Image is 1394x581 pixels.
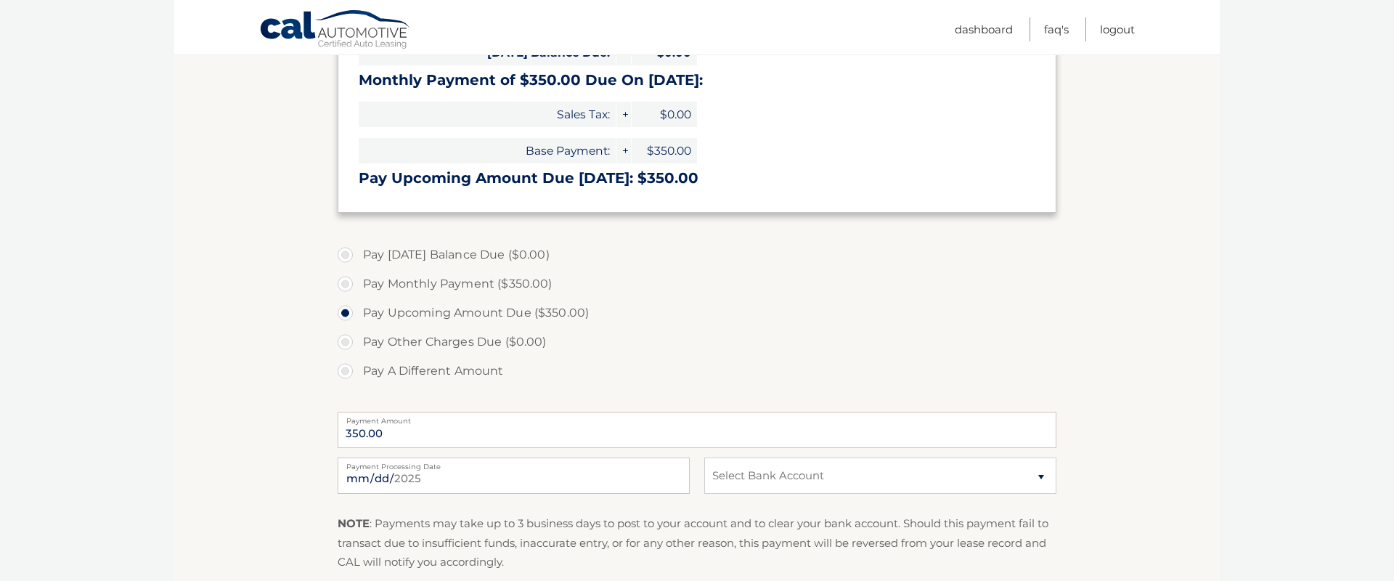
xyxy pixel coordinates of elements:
[359,71,1035,89] h3: Monthly Payment of $350.00 Due On [DATE]:
[616,102,631,127] span: +
[632,138,697,163] span: $350.00
[338,412,1056,423] label: Payment Amount
[359,169,1035,187] h3: Pay Upcoming Amount Due [DATE]: $350.00
[338,516,370,530] strong: NOTE
[338,412,1056,448] input: Payment Amount
[259,9,412,52] a: Cal Automotive
[338,240,1056,269] label: Pay [DATE] Balance Due ($0.00)
[955,17,1013,41] a: Dashboard
[338,458,690,469] label: Payment Processing Date
[338,458,690,494] input: Payment Date
[338,357,1056,386] label: Pay A Different Amount
[338,269,1056,298] label: Pay Monthly Payment ($350.00)
[359,138,616,163] span: Base Payment:
[616,138,631,163] span: +
[359,102,616,127] span: Sales Tax:
[338,298,1056,328] label: Pay Upcoming Amount Due ($350.00)
[1044,17,1069,41] a: FAQ's
[338,514,1056,572] p: : Payments may take up to 3 business days to post to your account and to clear your bank account....
[632,102,697,127] span: $0.00
[338,328,1056,357] label: Pay Other Charges Due ($0.00)
[1100,17,1135,41] a: Logout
